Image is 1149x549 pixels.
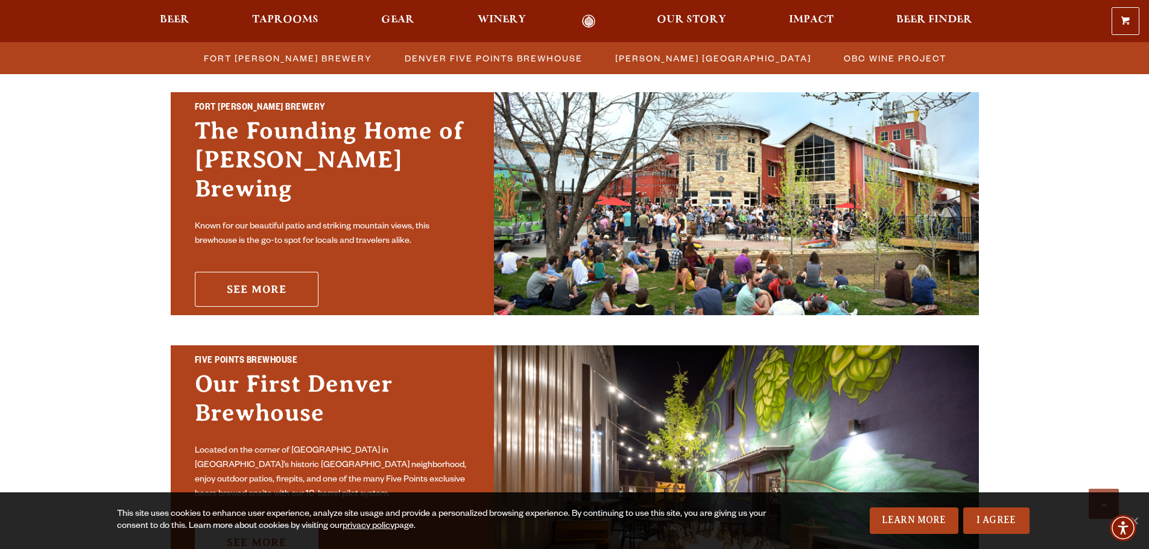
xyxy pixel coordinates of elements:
a: Gear [373,14,422,28]
a: Odell Home [566,14,612,28]
span: Fort [PERSON_NAME] Brewery [204,49,372,67]
a: Impact [781,14,841,28]
a: Learn More [870,507,958,534]
p: Known for our beautiful patio and striking mountain views, this brewhouse is the go-to spot for l... [195,220,470,249]
span: Our Story [657,15,726,25]
a: Fort [PERSON_NAME] Brewery [197,49,378,67]
a: privacy policy [343,522,394,532]
a: Winery [470,14,534,28]
a: I Agree [963,507,1030,534]
span: Winery [478,15,526,25]
img: Fort Collins Brewery & Taproom' [494,92,979,315]
span: Beer Finder [896,15,972,25]
a: [PERSON_NAME] [GEOGRAPHIC_DATA] [608,49,817,67]
a: Denver Five Points Brewhouse [397,49,589,67]
span: Beer [160,15,189,25]
a: Scroll to top [1089,489,1119,519]
a: Beer Finder [888,14,980,28]
div: Accessibility Menu [1110,515,1136,541]
span: Denver Five Points Brewhouse [405,49,583,67]
h3: Our First Denver Brewhouse [195,369,470,439]
a: See More [195,272,318,307]
span: Taprooms [252,15,318,25]
a: OBC Wine Project [837,49,952,67]
a: Beer [152,14,197,28]
h2: Fort [PERSON_NAME] Brewery [195,101,470,116]
a: Our Story [649,14,734,28]
div: This site uses cookies to enhance user experience, analyze site usage and provide a personalized ... [117,509,770,533]
a: Taprooms [244,14,326,28]
h2: Five Points Brewhouse [195,354,470,369]
span: [PERSON_NAME] [GEOGRAPHIC_DATA] [615,49,811,67]
h3: The Founding Home of [PERSON_NAME] Brewing [195,116,470,215]
span: OBC Wine Project [844,49,946,67]
span: Impact [789,15,834,25]
p: Located on the corner of [GEOGRAPHIC_DATA] in [GEOGRAPHIC_DATA]’s historic [GEOGRAPHIC_DATA] neig... [195,444,470,502]
span: Gear [381,15,414,25]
